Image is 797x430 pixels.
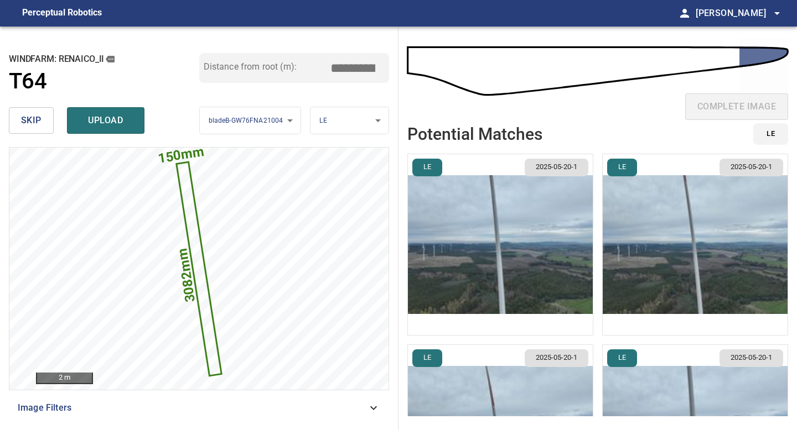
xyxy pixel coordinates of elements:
[67,107,144,134] button: upload
[319,117,327,124] span: LE
[407,125,542,143] h2: Potential Matches
[770,7,784,20] span: arrow_drop_down
[104,53,116,65] button: copy message details
[408,154,593,335] img: Renaico_II/T64/2025-05-20-1/2025-05-20-2/inspectionData/image111wp111.jpg
[9,69,46,95] h1: T64
[200,107,301,135] div: bladeB-GW76FNA21004
[691,2,784,24] button: [PERSON_NAME]
[22,4,102,22] figcaption: Perceptual Robotics
[417,162,438,172] span: LE
[612,162,633,172] span: LE
[18,401,367,415] span: Image Filters
[9,107,54,134] button: skip
[412,349,442,367] button: LE
[724,162,779,172] span: 2025-05-20-1
[79,113,132,128] span: upload
[724,353,779,363] span: 2025-05-20-1
[678,7,691,20] span: person
[175,247,199,303] text: 3082mm
[607,349,637,367] button: LE
[696,6,784,21] span: [PERSON_NAME]
[9,69,199,95] a: T64
[529,353,584,363] span: 2025-05-20-1
[209,117,283,124] span: bladeB-GW76FNA21004
[417,353,438,363] span: LE
[21,113,42,128] span: skip
[204,62,297,71] label: Distance from root (m):
[9,395,389,421] div: Image Filters
[747,123,788,145] div: id
[9,53,199,65] h2: windfarm: Renaico_II
[767,128,775,140] span: LE
[529,162,584,172] span: 2025-05-20-1
[607,159,637,176] button: LE
[753,123,788,145] button: LE
[612,353,633,363] span: LE
[157,144,205,166] text: 150mm
[310,107,389,135] div: LE
[412,159,442,176] button: LE
[603,154,788,335] img: Renaico_II/T64/2025-05-20-1/2025-05-20-2/inspectionData/image113wp113.jpg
